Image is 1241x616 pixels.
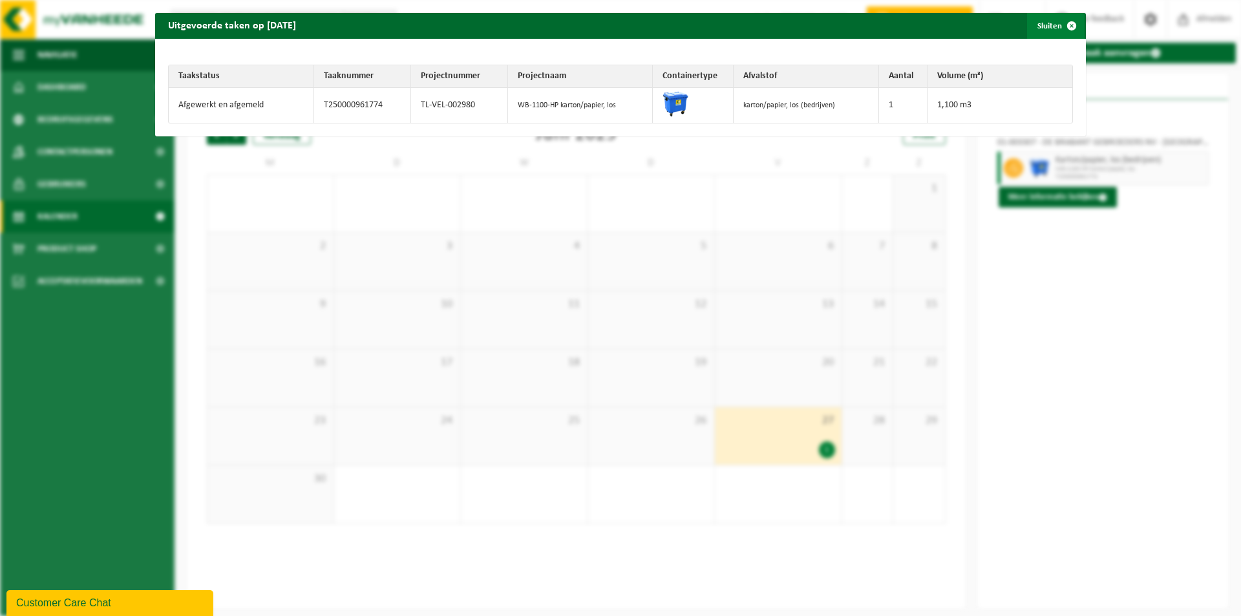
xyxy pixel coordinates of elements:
td: T250000961774 [314,88,411,123]
iframe: chat widget [6,588,216,616]
td: 1,100 m3 [928,88,1073,123]
th: Containertype [653,65,734,88]
td: TL-VEL-002980 [411,88,508,123]
h2: Uitgevoerde taken op [DATE] [155,13,309,37]
td: WB-1100-HP karton/papier, los [508,88,653,123]
td: 1 [879,88,928,123]
td: karton/papier, los (bedrijven) [734,88,879,123]
th: Taakstatus [169,65,314,88]
td: Afgewerkt en afgemeld [169,88,314,123]
th: Afvalstof [734,65,879,88]
button: Sluiten [1027,13,1085,39]
th: Projectnummer [411,65,508,88]
th: Volume (m³) [928,65,1073,88]
img: WB-1100-HPE-BE-01 [663,91,688,117]
th: Taaknummer [314,65,411,88]
th: Projectnaam [508,65,653,88]
th: Aantal [879,65,928,88]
